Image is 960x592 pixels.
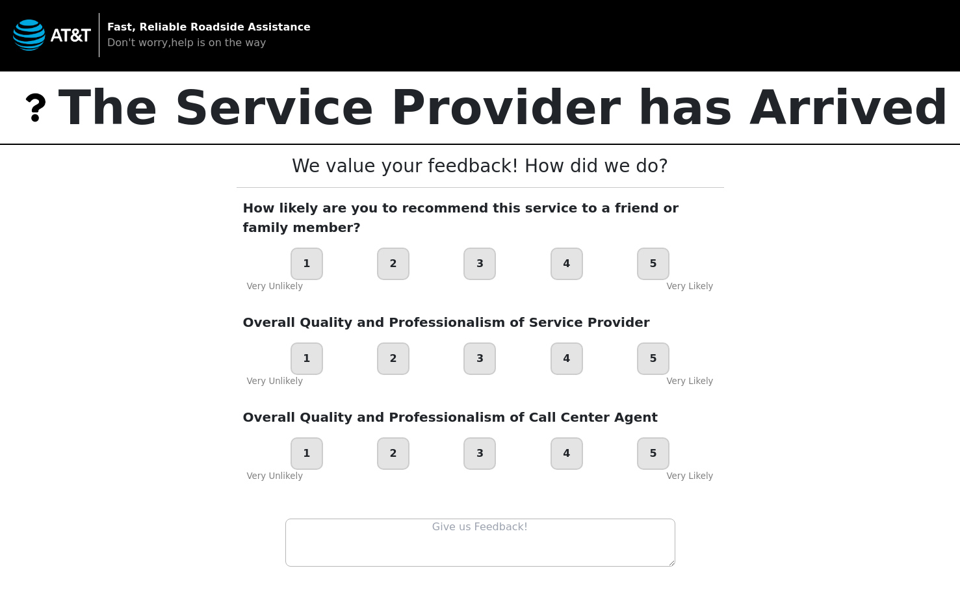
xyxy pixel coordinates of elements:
div: 5 [637,342,669,375]
div: 4 [551,342,583,375]
div: 1 [291,342,323,375]
div: 1 [291,437,323,470]
div: 5 [637,437,669,470]
span: Don't worry,help is on the way [107,36,266,49]
div: 4 [551,248,583,280]
div: 2 [377,248,409,280]
p: Overall Quality and Professionalism of Call Center Agent [243,407,718,427]
div: Very Unlikely [247,470,304,483]
div: Very Unlikely [247,280,304,293]
div: Very Likely [666,375,713,388]
p: How likely are you to recommend this service to a friend or family member? [243,198,718,237]
div: 4 [551,437,583,470]
p: The Service Provider has Arrived [58,71,949,144]
div: 3 [463,342,496,375]
img: trx now logo [12,84,58,131]
div: Very Unlikely [247,375,304,388]
div: 2 [377,437,409,470]
h3: We value your feedback! How did we do? [261,155,699,177]
div: Very Likely [666,470,713,483]
img: trx now logo [13,19,91,51]
strong: Fast, Reliable Roadside Assistance [107,21,311,33]
div: 3 [463,437,496,470]
div: 5 [637,248,669,280]
div: 1 [291,248,323,280]
p: Overall Quality and Professionalism of Service Provider [243,313,718,332]
div: Very Likely [666,280,713,293]
div: 3 [463,248,496,280]
div: 2 [377,342,409,375]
